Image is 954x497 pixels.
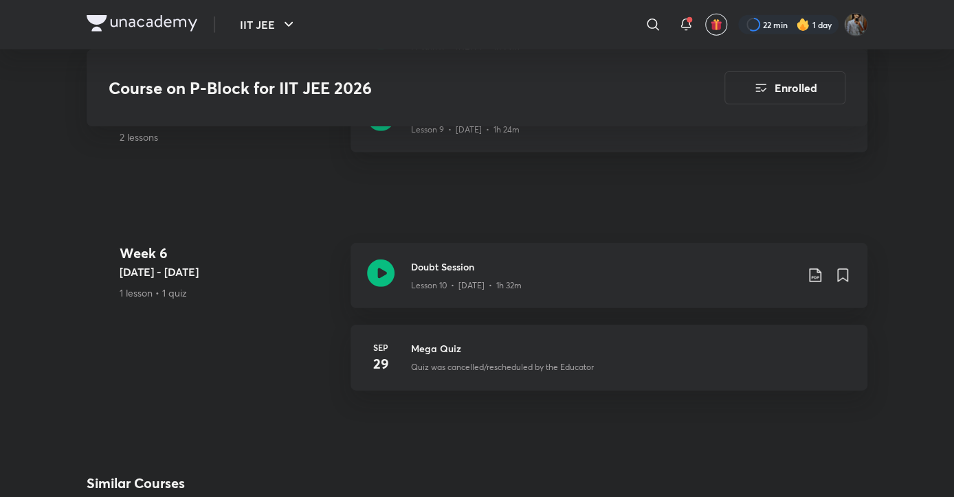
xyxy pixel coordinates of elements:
[367,341,395,354] h6: Sep
[109,78,647,98] h3: Course on P-Block for IIT JEE 2026
[411,279,522,292] p: Lesson 10 • [DATE] • 1h 32m
[120,243,340,264] h4: Week 6
[120,130,340,144] p: 2 lessons
[120,264,340,280] h5: [DATE] - [DATE]
[351,325,867,407] a: Sep29Mega QuizQuiz was cancelled/rescheduled by the Educator
[844,13,867,36] img: Shivam Munot
[87,15,197,32] img: Company Logo
[411,259,796,274] h3: Doubt Session
[411,341,851,356] h3: Mega Quiz
[87,15,197,35] a: Company Logo
[724,71,845,104] button: Enrolled
[351,243,867,325] a: Doubt SessionLesson 10 • [DATE] • 1h 32m
[705,14,727,36] button: avatar
[411,361,594,373] p: Quiz was cancelled/rescheduled by the Educator
[796,18,810,32] img: streak
[351,87,867,169] a: Halogens and inert gasLesson 9 • [DATE] • 1h 24m
[367,354,395,374] h4: 29
[87,473,185,494] h2: Similar Courses
[120,286,340,300] p: 1 lesson • 1 quiz
[411,124,520,136] p: Lesson 9 • [DATE] • 1h 24m
[232,11,305,38] button: IIT JEE
[710,19,722,31] img: avatar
